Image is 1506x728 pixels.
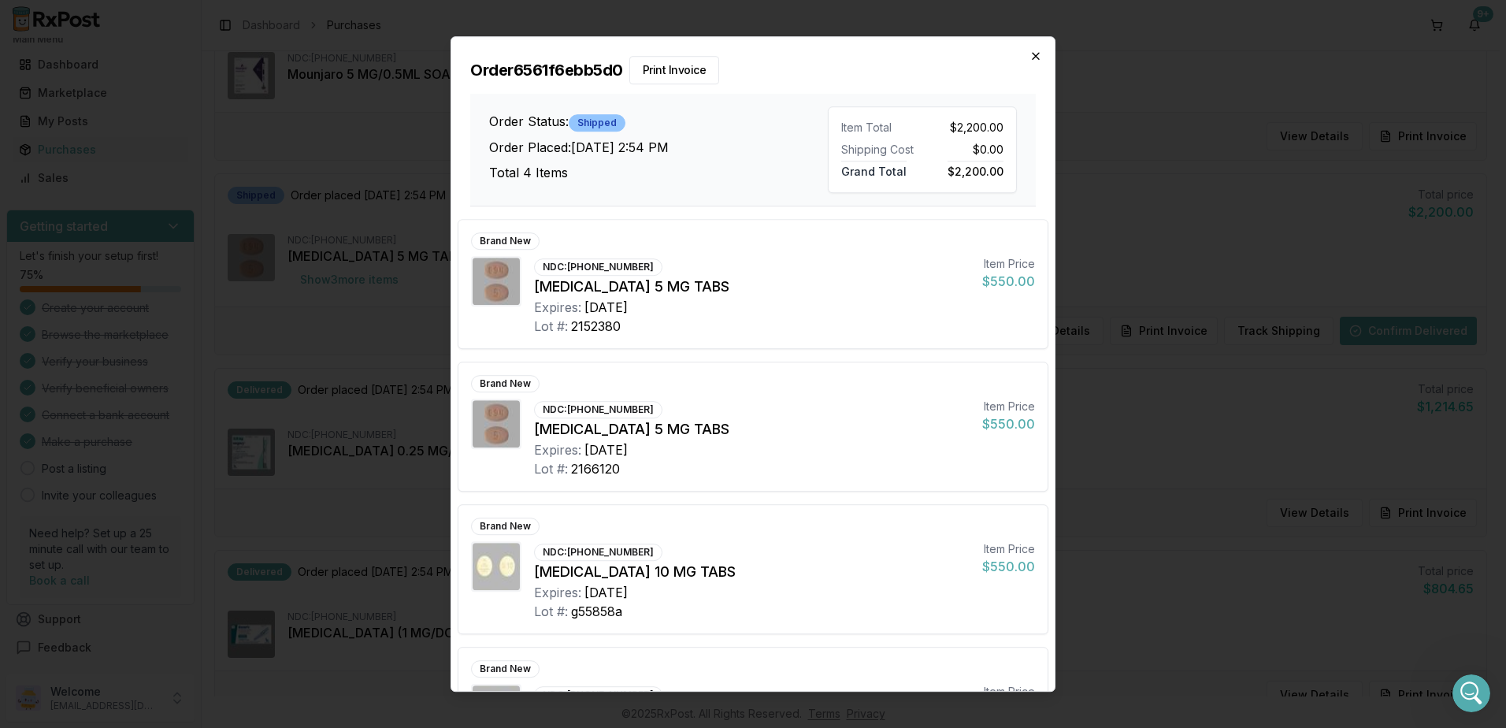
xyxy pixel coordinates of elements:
[471,375,540,392] div: Brand New
[534,440,581,459] div: Expires:
[13,221,98,255] div: Let me ask
[534,276,970,298] div: [MEDICAL_DATA] 5 MG TABS
[584,440,628,459] div: [DATE]
[202,147,290,163] div: got it thank you
[276,6,305,35] div: Close
[25,65,227,80] div: Tyrvaya they countered saying $615
[13,174,302,221] div: LUIS says…
[13,55,302,91] div: Manuel says…
[470,56,1036,84] h2: Order 6561f6ebb5d0
[473,543,520,590] img: Jardiance 10 MG TABS
[276,277,290,293] div: ok
[264,268,302,303] div: ok
[534,561,970,583] div: [MEDICAL_DATA] 10 MG TABS
[471,518,540,535] div: Brand New
[231,465,290,481] div: thats good
[45,9,70,34] img: Profile image for Manuel
[584,583,628,602] div: [DATE]
[534,298,581,317] div: Expires:
[25,101,213,117] div: everything should be in your cart!
[534,418,970,440] div: [MEDICAL_DATA] 5 MG TABS
[270,510,295,535] button: Send a message…
[13,362,302,409] div: LUIS says…
[1452,674,1490,712] iframe: Intercom live chat
[13,315,302,362] div: Manuel says…
[218,362,302,396] div: yes please
[471,660,540,678] div: Brand New
[534,583,581,602] div: Expires:
[534,258,662,276] div: NDC: [PHONE_NUMBER]
[13,409,302,456] div: Manuel says…
[571,317,621,336] div: 2152380
[534,686,662,704] div: NDC: [PHONE_NUMBER]
[571,602,622,621] div: g55858a
[982,557,1035,576] div: $550.00
[982,272,1035,291] div: $550.00
[25,418,124,434] div: I found 1 for $960
[159,174,302,209] div: i need mounjaro 5mg
[471,232,540,250] div: Brand New
[76,20,153,35] p: Active 12h ago
[25,230,86,246] div: Let me ask
[534,602,568,621] div: Lot #:
[218,455,302,490] div: thats good
[929,142,1003,158] div: $0.00
[982,256,1035,272] div: Item Price
[489,138,828,157] h3: Order Placed: [DATE] 2:54 PM
[982,414,1035,433] div: $550.00
[841,161,907,178] span: Grand Total
[247,6,276,36] button: Home
[13,91,302,139] div: Manuel says…
[473,400,520,448] img: Eliquis 5 MG TABS
[982,684,1035,700] div: Item Price
[50,516,62,529] button: Gif picker
[13,315,74,350] div: just 1?
[489,163,828,182] h3: Total 4 Items
[75,516,87,529] button: Upload attachment
[534,401,662,418] div: NDC: [PHONE_NUMBER]
[841,120,916,136] div: Item Total
[13,483,302,510] textarea: Message…
[584,298,628,317] div: [DATE]
[534,459,568,478] div: Lot #:
[13,221,302,268] div: Manuel says…
[489,112,828,132] h3: Order Status:
[13,455,302,503] div: LUIS says…
[13,409,137,444] div: I found 1 for $960
[982,399,1035,414] div: Item Price
[76,8,179,20] h1: [PERSON_NAME]
[13,268,302,315] div: LUIS says…
[24,516,37,529] button: Emoji picker
[13,138,302,174] div: LUIS says…
[172,184,290,199] div: i need mounjaro 5mg
[534,317,568,336] div: Lot #:
[629,56,720,84] button: Print Invoice
[569,114,625,132] div: Shipped
[929,120,1003,136] div: $2,200.00
[25,325,61,340] div: just 1?
[534,544,662,561] div: NDC: [PHONE_NUMBER]
[841,142,916,158] div: Shipping Cost
[571,459,620,478] div: 2166120
[13,55,239,90] div: Tyrvaya they countered saying $615
[231,371,290,387] div: yes please
[13,91,226,126] div: everything should be in your cart!
[982,541,1035,557] div: Item Price
[473,258,520,305] img: Eliquis 5 MG TABS
[10,6,40,36] button: go back
[948,161,1003,178] span: $2,200.00
[190,138,302,173] div: got it thank you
